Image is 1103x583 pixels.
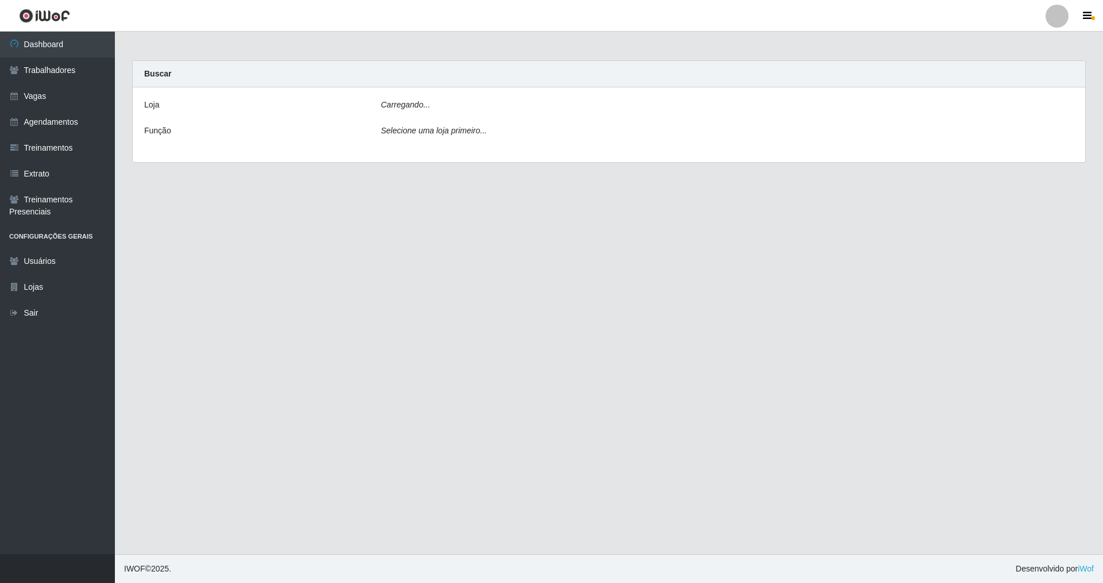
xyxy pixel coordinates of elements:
img: CoreUI Logo [19,9,70,23]
a: iWof [1078,564,1094,573]
label: Função [144,125,171,137]
span: IWOF [124,564,145,573]
span: Desenvolvido por [1016,563,1094,575]
span: © 2025 . [124,563,171,575]
i: Selecione uma loja primeiro... [381,126,487,135]
i: Carregando... [381,100,430,109]
strong: Buscar [144,69,171,78]
label: Loja [144,99,159,111]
